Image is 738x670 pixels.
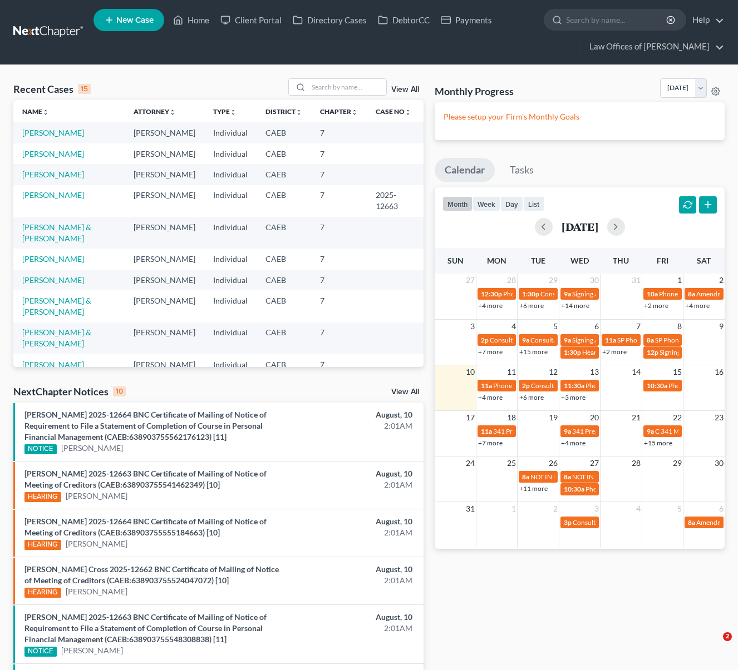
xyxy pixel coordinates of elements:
a: +4 more [478,393,503,401]
div: HEARING [24,540,61,550]
span: 14 [631,365,642,379]
div: NOTICE [24,444,57,454]
span: 1 [510,502,517,515]
span: 31 [465,502,476,515]
span: 9a [564,427,571,435]
a: +15 more [519,348,548,356]
span: Fri [657,256,668,265]
a: View All [391,388,419,396]
td: CAEB [257,249,311,269]
a: [PERSON_NAME] 2025-12663 BNC Certificate of Mailing of Notice of Requirement to File a Statement ... [24,612,267,644]
span: 9 [718,320,725,333]
td: Individual [204,249,257,269]
a: [PERSON_NAME] & [PERSON_NAME] [22,222,91,243]
td: 7 [311,270,367,290]
a: Payments [435,10,498,30]
a: Chapterunfold_more [320,107,358,116]
td: 7 [311,290,367,322]
span: Phone Consultation for [PERSON_NAME] [PERSON_NAME] [503,290,678,298]
a: [PERSON_NAME] [61,443,123,454]
div: August, 10 [291,516,412,527]
a: +15 more [644,439,672,447]
div: Recent Cases [13,82,91,96]
input: Search by name... [308,79,386,95]
span: 31 [631,274,642,287]
span: 12 [548,365,559,379]
span: 19 [548,411,559,424]
span: 11:30a [564,381,584,390]
span: 1:30p [522,290,539,298]
span: 341 Prep for [PERSON_NAME] [572,427,662,435]
a: +7 more [478,439,503,447]
div: 2:01AM [291,527,412,538]
a: +6 more [519,393,544,401]
span: 12p [647,348,658,356]
a: [PERSON_NAME] 2025-12664 BNC Certificate of Mailing of Notice of Requirement to File a Statement ... [24,410,267,441]
a: [PERSON_NAME] & [PERSON_NAME] [22,296,91,316]
span: 21 [631,411,642,424]
span: Phone Consultation for [PERSON_NAME] [586,381,707,390]
span: Tue [531,256,545,265]
a: [PERSON_NAME] [22,149,84,158]
td: [PERSON_NAME] [125,185,204,217]
span: 29 [548,274,559,287]
td: [PERSON_NAME] [125,122,204,143]
span: 11a [481,381,492,390]
span: 9a [647,427,654,435]
td: 7 [311,143,367,164]
span: 10:30a [564,485,584,493]
span: 3 [593,502,600,515]
span: 30 [589,274,600,287]
p: Please setup your Firm's Monthly Goals [444,111,716,122]
td: 7 [311,249,367,269]
span: 10 [465,365,476,379]
a: View All [391,86,419,93]
span: Thu [613,256,629,265]
span: Sun [447,256,464,265]
span: 28 [506,274,517,287]
a: +4 more [685,301,710,310]
td: CAEB [257,322,311,354]
span: Phone Consultation for [PERSON_NAME] [586,485,707,493]
a: [PERSON_NAME] [66,490,127,502]
div: NOTICE [24,647,57,657]
span: 2 [552,502,559,515]
td: [PERSON_NAME] [125,270,204,290]
span: 20 [589,411,600,424]
span: 24 [465,456,476,470]
a: DebtorCC [372,10,435,30]
i: unfold_more [351,109,358,116]
td: Individual [204,217,257,249]
span: Consultation for [PERSON_NAME], Inaudible [573,518,705,527]
td: Individual [204,164,257,185]
h2: [DATE] [562,221,598,232]
button: list [523,196,544,211]
span: Sat [697,256,711,265]
td: CAEB [257,185,311,217]
div: August, 10 [291,564,412,575]
a: Calendar [435,158,495,182]
span: 18 [506,411,517,424]
div: August, 10 [291,612,412,623]
span: 26 [548,456,559,470]
span: 5 [552,320,559,333]
span: New Case [116,16,154,24]
span: Mon [487,256,506,265]
a: Case Nounfold_more [376,107,411,116]
td: 7 [311,122,367,143]
h3: Monthly Progress [435,85,514,98]
span: Consultation for [PERSON_NAME] [530,336,632,344]
span: 3p [564,518,572,527]
i: unfold_more [169,109,176,116]
a: +3 more [561,393,586,401]
span: 3 [469,320,476,333]
span: 25 [506,456,517,470]
span: 341 Prep for Okpaliwu, [PERSON_NAME] & [PERSON_NAME] [493,427,673,435]
td: Individual [204,322,257,354]
a: Client Portal [215,10,287,30]
a: +2 more [602,348,627,356]
a: [PERSON_NAME] [22,170,84,179]
span: 15 [672,365,683,379]
a: Nameunfold_more [22,107,49,116]
span: Amendments: [696,518,737,527]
